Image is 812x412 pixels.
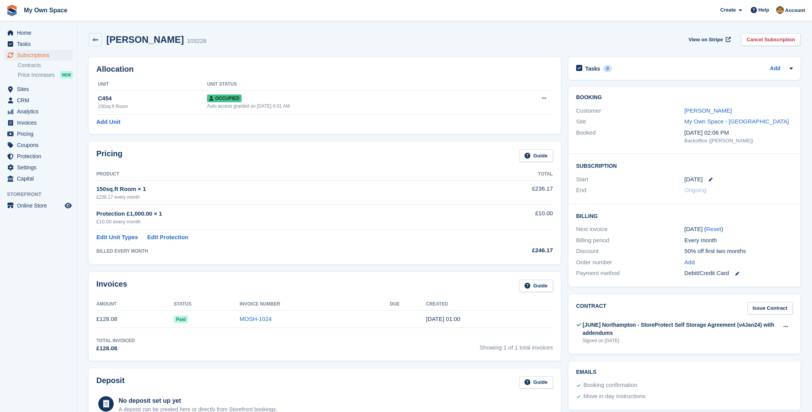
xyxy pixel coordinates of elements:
[480,337,553,353] span: Showing 1 of 1 total invoices
[96,168,468,181] th: Product
[119,396,277,405] div: No deposit set up yet
[576,106,684,115] div: Customer
[576,258,684,267] div: Order number
[4,39,73,49] a: menu
[174,316,188,323] span: Paid
[17,128,63,139] span: Pricing
[106,34,184,45] h2: [PERSON_NAME]
[96,65,553,74] h2: Allocation
[519,376,553,389] a: Guide
[174,298,240,311] th: Status
[583,321,778,337] div: [JUNE] Northampton - StoreProtect Self Storage Agreement (v4Jan24) with addendums
[17,117,63,128] span: Invoices
[207,78,496,91] th: Unit Status
[684,137,793,145] div: Backoffice ([PERSON_NAME])
[207,103,496,110] div: Auto access granted on [DATE] 6:01 AM
[96,280,127,292] h2: Invoices
[576,269,684,278] div: Payment method
[96,118,120,127] a: Add Unit
[576,225,684,234] div: Next invoice
[576,186,684,195] div: End
[684,187,706,193] span: Ongoing
[96,337,135,344] div: Total Invoiced
[4,200,73,211] a: menu
[603,65,612,72] div: 0
[4,140,73,150] a: menu
[770,64,780,73] a: Add
[4,27,73,38] a: menu
[4,95,73,106] a: menu
[684,118,789,125] a: My Own Space - [GEOGRAPHIC_DATA]
[684,269,793,278] div: Debit/Credit Card
[96,78,207,91] th: Unit
[576,95,793,101] h2: Booking
[96,248,468,255] div: BILLED EVERY MONTH
[7,191,77,198] span: Storefront
[17,200,63,211] span: Online Store
[576,236,684,245] div: Billing period
[17,162,63,173] span: Settings
[468,180,553,204] td: £236.17
[60,71,73,79] div: NEW
[576,369,793,375] h2: Emails
[468,205,553,230] td: £10.00
[583,381,637,390] div: Booking confirmation
[96,218,468,226] div: £10.00 every month
[684,175,703,184] time: 2025-08-24 00:00:00 UTC
[4,117,73,128] a: menu
[96,233,138,242] a: Edit Unit Types
[576,117,684,126] div: Site
[576,302,607,315] h2: Contract
[519,280,553,292] a: Guide
[785,7,805,14] span: Account
[758,6,769,14] span: Help
[187,37,206,46] div: 103228
[17,151,63,162] span: Protection
[17,84,63,95] span: Sites
[98,94,207,103] div: C454
[147,233,188,242] a: Edit Protection
[583,337,778,344] div: Signed on [DATE]
[4,106,73,117] a: menu
[426,316,460,322] time: 2025-08-24 00:00:06 UTC
[17,140,63,150] span: Coupons
[684,236,793,245] div: Every month
[96,209,468,218] div: Protection £1,000.00 × 1
[17,39,63,49] span: Tasks
[684,128,793,137] div: [DATE] 02:06 PM
[17,173,63,184] span: Capital
[240,298,390,311] th: Invoice Number
[776,6,784,14] img: Keely Collin
[96,344,135,353] div: £128.08
[747,302,793,315] a: Issue Contract
[18,71,55,79] span: Price increases
[4,151,73,162] a: menu
[689,36,723,44] span: View on Stripe
[741,33,800,46] a: Cancel Subscription
[17,27,63,38] span: Home
[576,175,684,184] div: Start
[6,5,18,16] img: stora-icon-8386f47178a22dfd0bd8f6a31ec36ba5ce8667c1dd55bd0f319d3a0aa187defe.svg
[240,316,272,322] a: MOSH-1024
[98,103,207,110] div: 150sq.ft Room
[706,226,721,232] a: Reset
[720,6,736,14] span: Create
[4,173,73,184] a: menu
[390,298,426,311] th: Due
[686,33,732,46] a: View on Stripe
[96,185,468,194] div: 150sq.ft Room × 1
[519,149,553,162] a: Guide
[17,95,63,106] span: CRM
[684,225,793,234] div: [DATE] ( )
[576,247,684,256] div: Discount
[96,376,124,389] h2: Deposit
[4,50,73,61] a: menu
[18,71,73,79] a: Price increases NEW
[426,298,553,311] th: Created
[96,194,468,201] div: £236.17 every month
[684,247,793,256] div: 50% off first two months
[17,106,63,117] span: Analytics
[468,246,553,255] div: £246.17
[585,65,600,72] h2: Tasks
[583,392,646,401] div: Move in day instructions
